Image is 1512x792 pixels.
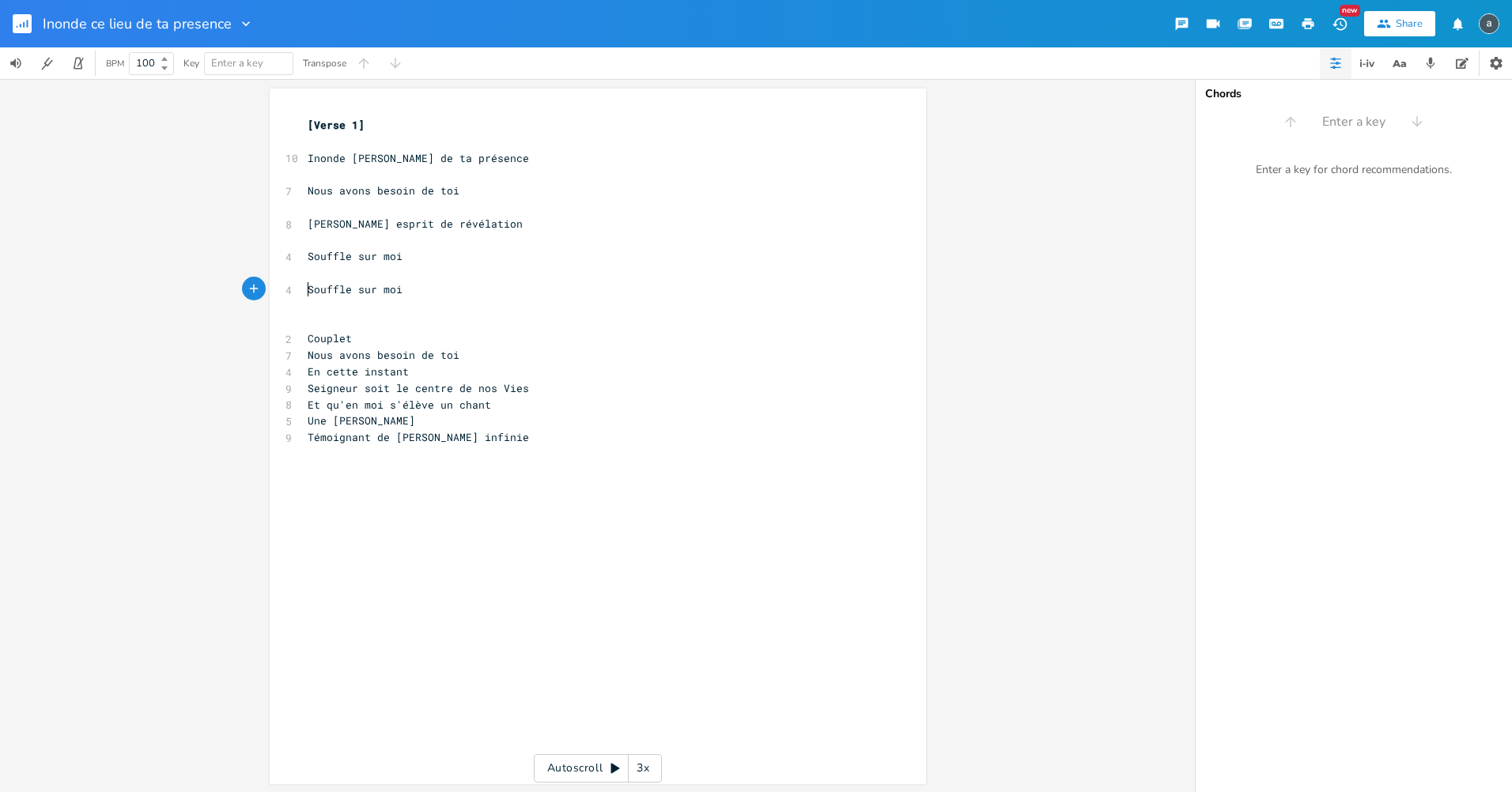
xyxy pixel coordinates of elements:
[1322,113,1385,131] span: Enter a key
[1324,9,1355,38] button: New
[629,754,657,783] div: 3x
[1196,153,1512,187] div: Enter a key for chord recommendations.
[308,381,529,395] span: Seigneur soit le centre de nos Vies
[308,217,523,231] span: [PERSON_NAME] esprit de révélation
[308,183,459,198] span: Nous avons besoin de toi
[308,331,352,345] span: Couplet
[308,430,529,444] span: Témoignant de [PERSON_NAME] infinie
[308,413,415,428] span: Une [PERSON_NAME]
[303,58,346,68] div: Transpose
[308,398,491,412] span: Et qu'en moi s'élève un chant
[1340,5,1360,17] div: New
[308,348,459,362] span: Nous avons besoin de toi
[1205,89,1503,100] div: Chords
[534,754,662,783] div: Autoscroll
[1364,11,1435,36] button: Share
[211,56,263,70] span: Enter a key
[183,58,199,68] div: Key
[43,17,232,31] span: Inonde ce lieu de ta presence
[1479,13,1499,34] img: alvin cavaree
[308,282,403,296] span: Souffle sur moi
[308,364,409,379] span: En cette instant
[308,118,365,132] span: [Verse 1]
[106,59,124,68] div: BPM
[308,151,529,165] span: Inonde [PERSON_NAME] de ta présence
[1396,17,1423,31] div: Share
[308,249,403,263] span: Souffle sur moi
